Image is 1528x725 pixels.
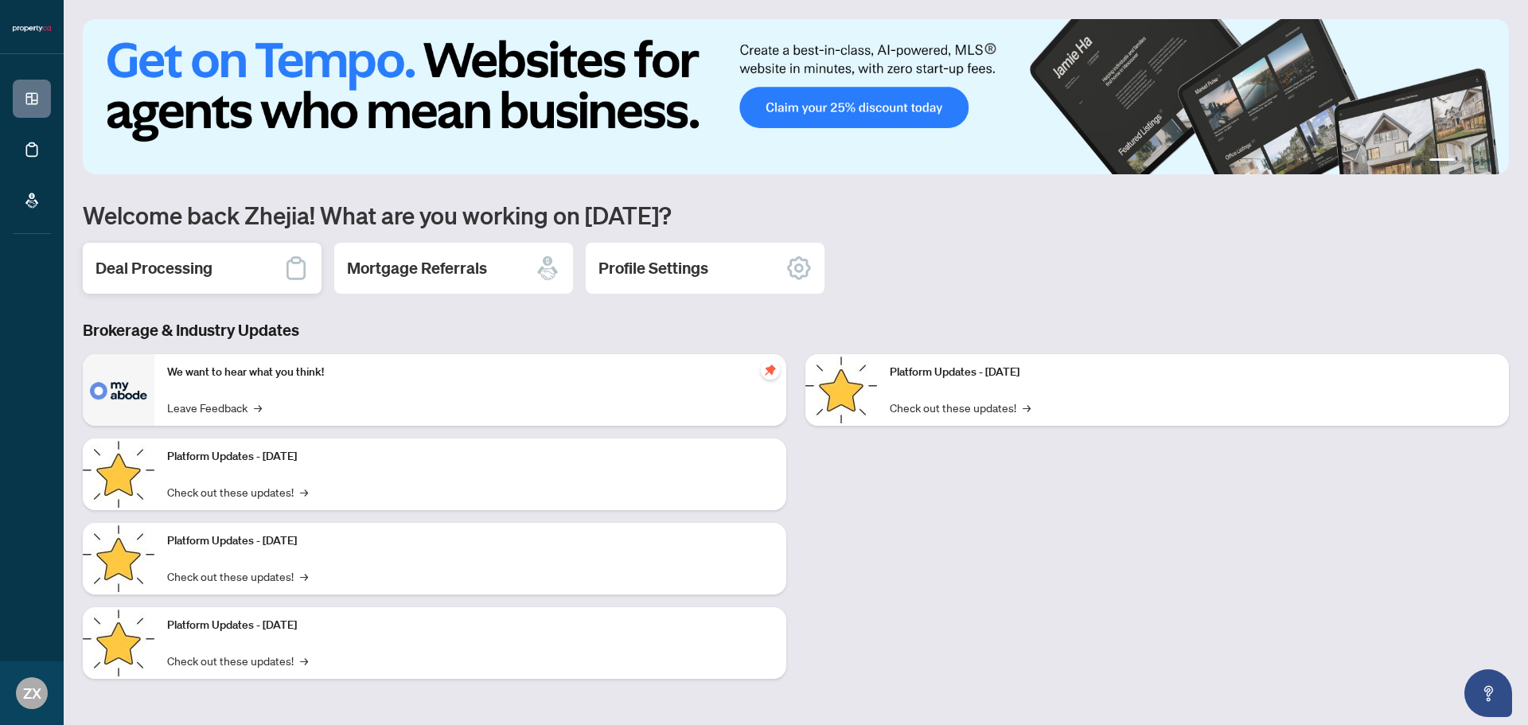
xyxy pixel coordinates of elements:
[167,483,308,501] a: Check out these updates!→
[83,439,154,510] img: Platform Updates - September 16, 2025
[83,354,154,426] img: We want to hear what you think!
[890,364,1496,381] p: Platform Updates - [DATE]
[761,361,780,380] span: pushpin
[167,532,774,550] p: Platform Updates - [DATE]
[1474,158,1480,165] button: 3
[890,399,1031,416] a: Check out these updates!→
[13,24,51,33] img: logo
[300,483,308,501] span: →
[83,19,1509,174] img: Slide 0
[805,354,877,426] img: Platform Updates - June 23, 2025
[1023,399,1031,416] span: →
[1464,669,1512,717] button: Open asap
[300,567,308,585] span: →
[167,364,774,381] p: We want to hear what you think!
[1461,158,1468,165] button: 2
[1487,158,1493,165] button: 4
[23,682,41,704] span: ZX
[167,617,774,634] p: Platform Updates - [DATE]
[254,399,262,416] span: →
[167,567,308,585] a: Check out these updates!→
[83,200,1509,230] h1: Welcome back Zhejia! What are you working on [DATE]?
[83,523,154,594] img: Platform Updates - July 21, 2025
[83,607,154,679] img: Platform Updates - July 8, 2025
[1429,158,1455,165] button: 1
[95,257,212,279] h2: Deal Processing
[300,652,308,669] span: →
[167,399,262,416] a: Leave Feedback→
[83,319,1509,341] h3: Brokerage & Industry Updates
[598,257,708,279] h2: Profile Settings
[167,652,308,669] a: Check out these updates!→
[167,448,774,466] p: Platform Updates - [DATE]
[347,257,487,279] h2: Mortgage Referrals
